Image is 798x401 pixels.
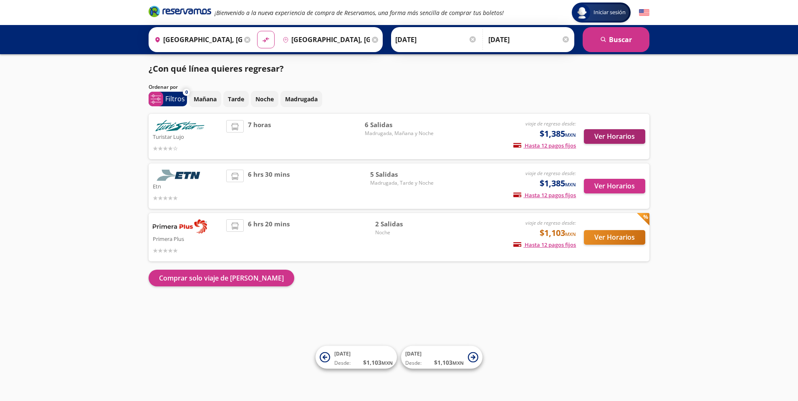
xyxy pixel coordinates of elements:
p: Ordenar por [149,83,178,91]
em: ¡Bienvenido a la nueva experiencia de compra de Reservamos, una forma más sencilla de comprar tus... [215,9,504,17]
small: MXN [381,360,393,366]
p: Etn [153,181,222,191]
span: $1,385 [540,128,576,140]
p: Noche [255,95,274,103]
small: MXN [565,231,576,237]
button: [DATE]Desde:$1,103MXN [316,346,397,369]
span: $ 1,103 [434,358,464,367]
i: Brand Logo [149,5,211,18]
span: $ 1,103 [363,358,393,367]
small: MXN [452,360,464,366]
button: Ver Horarios [584,179,645,193]
button: [DATE]Desde:$1,103MXN [401,346,482,369]
a: Brand Logo [149,5,211,20]
span: Hasta 12 pagos fijos [513,142,576,149]
span: Desde: [405,359,422,367]
span: 6 hrs 30 mins [248,170,290,203]
p: Tarde [228,95,244,103]
small: MXN [565,181,576,188]
img: Primera Plus [153,219,207,233]
span: Desde: [334,359,351,367]
button: Buscar [583,27,649,52]
span: [DATE] [405,350,422,357]
button: Tarde [223,91,249,107]
span: 7 horas [248,120,271,153]
span: 2 Salidas [375,219,434,229]
p: Madrugada [285,95,318,103]
p: Mañana [194,95,217,103]
button: 0Filtros [149,92,187,106]
span: $1,103 [540,227,576,239]
span: Madrugada, Mañana y Noche [365,130,434,137]
button: Madrugada [280,91,322,107]
button: Ver Horarios [584,230,645,245]
em: viaje de regreso desde: [525,219,576,226]
span: [DATE] [334,350,351,357]
input: Buscar Destino [279,29,370,50]
em: viaje de regreso desde: [525,120,576,127]
p: Filtros [165,94,185,104]
em: viaje de regreso desde: [525,170,576,177]
span: 5 Salidas [370,170,434,179]
input: Opcional [488,29,570,50]
span: Noche [375,229,434,236]
p: ¿Con qué línea quieres regresar? [149,63,284,75]
span: 6 hrs 20 mins [248,219,290,255]
span: 6 Salidas [365,120,434,130]
button: Noche [251,91,278,107]
span: $1,385 [540,177,576,190]
button: Mañana [189,91,221,107]
button: Comprar solo viaje de [PERSON_NAME] [149,270,294,286]
span: Iniciar sesión [590,8,629,17]
span: Hasta 12 pagos fijos [513,191,576,199]
button: Ver Horarios [584,129,645,144]
img: Etn [153,170,207,181]
input: Elegir Fecha [395,29,477,50]
p: Turistar Lujo [153,131,222,141]
input: Buscar Origen [151,29,242,50]
span: Madrugada, Tarde y Noche [370,179,434,187]
img: Turistar Lujo [153,120,207,131]
p: Primera Plus [153,233,222,243]
span: Hasta 12 pagos fijos [513,241,576,248]
button: English [639,8,649,18]
small: MXN [565,132,576,138]
span: 0 [185,89,188,96]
